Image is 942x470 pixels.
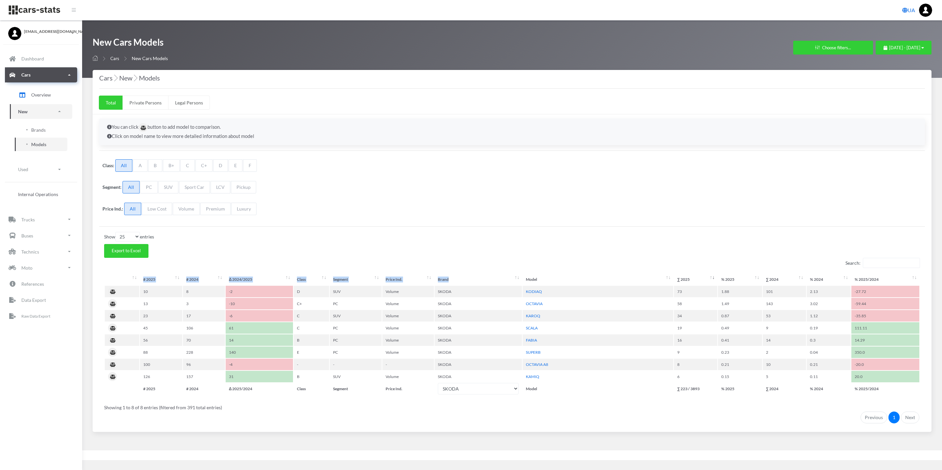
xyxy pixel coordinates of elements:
a: Overview [10,87,72,103]
td: 14 [226,334,293,346]
td: -2 [226,286,293,297]
a: OCTAVIA [526,301,543,306]
p: Trucks [21,215,35,224]
th: Model: activate to sort column ascending [523,274,673,285]
td: 1.88 [718,286,762,297]
a: OCTAVIA A8 [526,362,548,367]
td: 0.04 [807,347,851,358]
td: 6 [674,371,717,382]
span: B [148,159,162,172]
td: SUV [330,310,382,322]
td: SKODA [435,322,522,334]
span: F [243,159,257,172]
h4: Cars New Models [99,73,925,83]
span: Brands [31,126,46,133]
td: 2.13 [807,286,851,297]
a: FABIA [526,338,537,343]
th: % 2024 [807,383,851,394]
a: KAMIQ [526,374,539,379]
a: SUPERB [526,350,541,355]
td: SUV [330,371,382,382]
td: 0.19 [807,322,851,334]
td: 0.41 [718,334,762,346]
p: New [18,107,28,116]
span: Pickup [231,181,256,193]
a: Models [15,138,67,151]
td: 10 [763,359,806,370]
td: 0.21 [718,359,762,370]
a: Trucks [5,212,77,227]
td: 17 [183,310,225,322]
td: -20.0 [851,359,919,370]
span: PC [140,181,158,193]
td: Volume [382,286,434,297]
a: Technics [5,244,77,259]
td: SKODA [435,371,522,382]
td: - [330,359,382,370]
td: 19 [674,322,717,334]
th: #&nbsp;2024 : activate to sort column ascending [183,274,225,285]
label: Price Ind.: [102,205,123,212]
td: Volume [382,310,434,322]
td: -4 [226,359,293,370]
td: B [294,334,329,346]
td: 56 [140,334,182,346]
th: #&nbsp;2025 : activate to sort column ascending [140,274,182,285]
td: 0.49 [718,322,762,334]
th: Class: activate to sort column ascending [294,274,329,285]
td: SKODA [435,298,522,309]
th: Price Ind. [382,383,434,394]
a: 1 [888,412,900,423]
td: 1.12 [807,310,851,322]
span: Volume [173,203,200,215]
label: Search: [845,258,920,268]
a: Cars [5,67,77,82]
td: 61 [226,322,293,334]
td: 2 [763,347,806,358]
td: -10 [226,298,293,309]
label: Show entries [104,232,154,241]
a: UA [900,4,918,17]
span: Export to Excel [112,248,141,253]
span: C [180,159,195,172]
td: 0.23 [718,347,762,358]
td: SKODA [435,334,522,346]
span: All [124,203,141,215]
span: E [229,159,242,172]
td: 96 [183,359,225,370]
th: %&nbsp;2025/2024: activate to sort column ascending [851,274,919,285]
span: C+ [195,159,213,172]
td: SKODA [435,347,522,358]
a: [EMAIL_ADDRESS][DOMAIN_NAME] [8,27,74,34]
td: 106 [183,322,225,334]
button: [DATE] - [DATE] [876,41,931,55]
p: Cars [21,71,31,79]
th: # 2025 [140,383,182,394]
input: Search: [863,258,920,268]
a: Private Persons [123,96,168,110]
span: All [115,159,132,172]
td: -35.85 [851,310,919,322]
td: SKODA [435,286,522,297]
a: Legal Persons [168,96,210,110]
td: -59.44 [851,298,919,309]
select: Showentries [115,232,140,241]
td: 8 [183,286,225,297]
td: PC [330,298,382,309]
span: A [133,159,147,172]
td: 111.11 [851,322,919,334]
p: References [21,280,44,288]
th: Price Ind.: activate to sort column ascending [382,274,434,285]
td: 73 [674,286,717,297]
a: Raw Data Export [5,308,77,324]
th: Brand: activate to sort column ascending [435,274,522,285]
a: Internal Operations [10,188,72,201]
span: [EMAIL_ADDRESS][DOMAIN_NAME] [24,29,74,34]
th: Model [523,383,673,394]
span: Premium [200,203,231,215]
td: - [382,359,434,370]
td: 45 [140,322,182,334]
span: LCV [211,181,230,193]
td: 0.87 [718,310,762,322]
td: 10 [140,286,182,297]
